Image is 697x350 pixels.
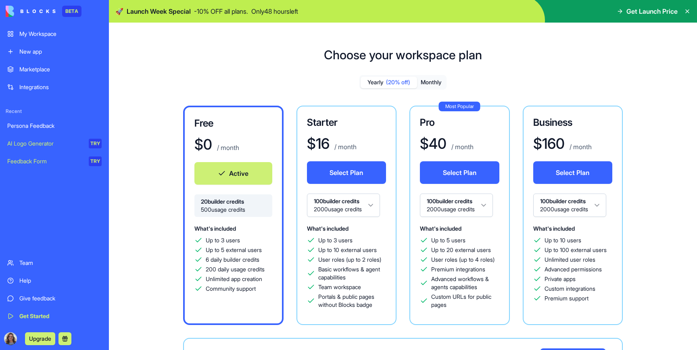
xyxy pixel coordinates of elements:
[2,108,106,115] span: Recent
[19,83,102,91] div: Integrations
[2,273,106,289] a: Help
[324,48,482,62] h1: Choose your workspace plan
[67,272,95,277] span: Messages
[431,265,485,273] span: Premium integrations
[318,283,361,291] span: Team workspace
[62,6,81,17] div: BETA
[89,139,102,148] div: TRY
[19,30,102,38] div: My Workspace
[307,135,330,152] h1: $ 16
[333,142,357,152] p: / month
[17,179,65,187] span: Search for help
[17,110,135,119] div: We'll be back online later [DATE]
[2,308,106,324] a: Get Started
[6,6,81,17] a: BETA
[16,71,145,85] p: How can we help?
[19,48,102,56] div: New app
[450,142,474,152] p: / month
[2,118,106,134] a: Persona Feedback
[17,102,135,110] div: Send us a message
[545,294,588,302] span: Premium support
[16,15,26,28] img: logo
[7,122,102,130] div: Persona Feedback
[2,61,106,77] a: Marketplace
[2,255,106,271] a: Team
[533,161,613,184] button: Select Plan
[2,26,106,42] a: My Workspace
[307,116,386,129] h3: Starter
[19,65,102,73] div: Marketplace
[7,140,83,148] div: AI Logo Generator
[545,285,595,293] span: Custom integrations
[2,135,106,152] a: AI Logo GeneratorTRY
[206,236,240,244] span: Up to 3 users
[2,153,106,169] a: Feedback FormTRY
[545,236,581,244] span: Up to 10 users
[545,246,607,254] span: Up to 100 external users
[194,6,248,16] p: - 10 % OFF all plans.
[12,148,150,163] div: Tickets
[12,194,150,209] div: FAQ
[194,117,272,130] h3: Free
[4,332,17,345] img: ACg8ocK-LFNfD8m-yHw_KGvZKhTslSBCGajIdT9KR-yWXzzHfxbRiP-pfA=s96-c
[420,161,499,184] button: Select Plan
[7,157,83,165] div: Feedback Form
[206,285,256,293] span: Community support
[110,13,126,29] img: Profile image for Shelly
[545,256,595,264] span: Unlimited user roles
[431,256,495,264] span: User roles (up to 4 roles)
[18,272,36,277] span: Home
[533,135,565,152] h1: $ 160
[361,77,417,88] button: Yearly
[139,13,153,27] div: Close
[626,6,678,16] span: Get Launch Price
[420,135,447,152] h1: $ 40
[194,225,236,232] span: What's included
[19,259,102,267] div: Team
[25,332,55,345] button: Upgrade
[206,256,259,264] span: 6 daily builder credits
[318,246,377,254] span: Up to 10 external users
[2,290,106,306] a: Give feedback
[16,57,145,71] p: Hi [PERSON_NAME]
[54,252,107,284] button: Messages
[89,156,102,166] div: TRY
[25,334,55,342] a: Upgrade
[431,275,499,291] span: Advanced workflows & agents capabilities
[108,252,161,284] button: Help
[545,275,576,283] span: Private apps
[533,225,575,232] span: What's included
[2,44,106,60] a: New app
[533,116,613,129] h3: Business
[127,6,191,16] span: Launch Week Special
[201,206,266,214] span: 500 usage credits
[194,162,272,185] button: Active
[17,197,135,206] div: FAQ
[8,95,153,126] div: Send us a messageWe'll be back online later [DATE]
[115,6,123,16] span: 🚀
[318,293,386,309] span: Portals & public pages without Blocks badge
[17,137,145,145] div: Create a ticket
[417,77,445,88] button: Monthly
[568,142,592,152] p: / month
[307,161,386,184] button: Select Plan
[420,225,461,232] span: What's included
[17,152,135,160] div: Tickets
[128,272,141,277] span: Help
[307,225,348,232] span: What's included
[12,175,150,191] button: Search for help
[2,79,106,95] a: Integrations
[420,116,499,129] h3: Pro
[94,13,111,29] img: Profile image for Michal
[194,136,212,152] h1: $ 0
[439,102,480,111] div: Most Popular
[19,277,102,285] div: Help
[6,6,56,17] img: logo
[19,312,102,320] div: Get Started
[318,236,353,244] span: Up to 3 users
[206,275,262,283] span: Unlimited app creation
[431,236,465,244] span: Up to 5 users
[431,246,491,254] span: Up to 20 external users
[545,265,602,273] span: Advanced permissions
[431,293,499,309] span: Custom URLs for public pages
